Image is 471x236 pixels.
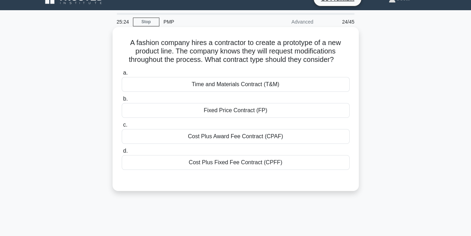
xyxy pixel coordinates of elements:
[123,122,127,128] span: c.
[113,15,133,29] div: 25:24
[122,129,350,144] div: Cost Plus Award Fee Contract (CPAF)
[159,15,256,29] div: PMP
[121,38,350,64] h5: A fashion company hires a contractor to create a prototype of a new product line. The company kno...
[123,148,128,154] span: d.
[123,96,128,102] span: b.
[122,103,350,118] div: Fixed Price Contract (FP)
[318,15,359,29] div: 24/45
[122,155,350,170] div: Cost Plus Fixed Fee Contract (CPFF)
[133,18,159,26] a: Stop
[256,15,318,29] div: Advanced
[122,77,350,92] div: Time and Materials Contract (T&M)
[123,70,128,76] span: a.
